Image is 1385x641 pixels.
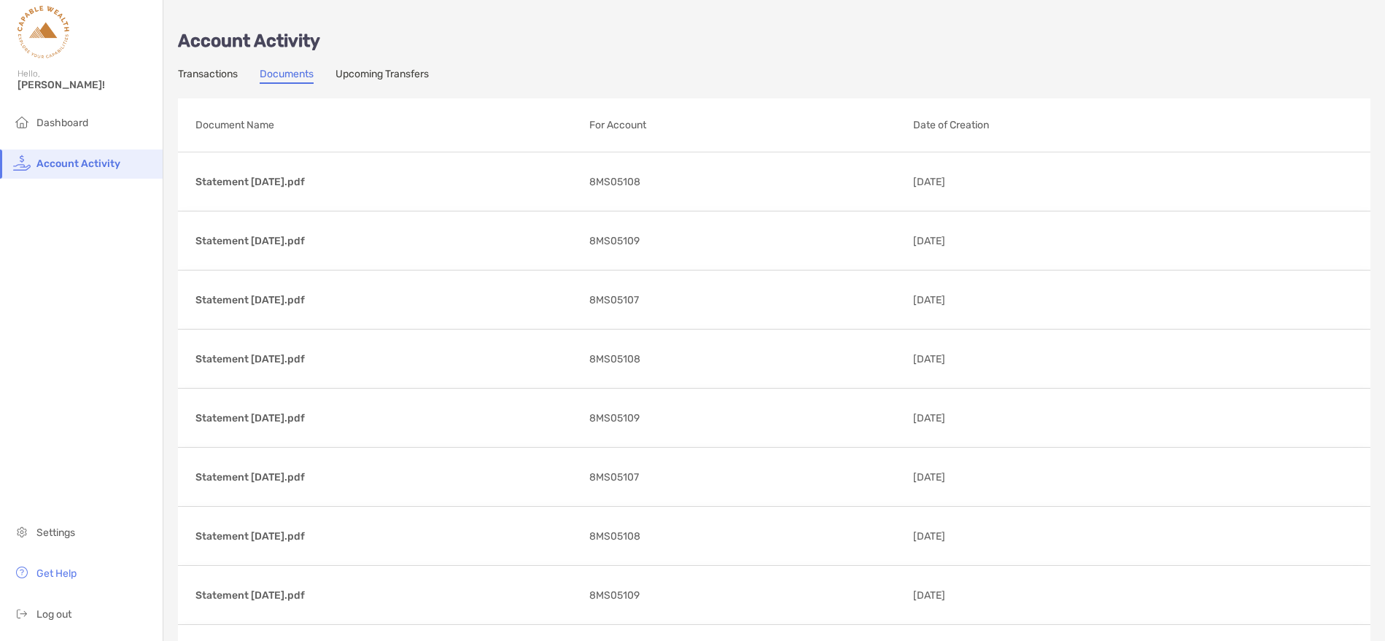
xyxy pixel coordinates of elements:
p: [DATE] [913,350,1087,368]
p: Statement [DATE].pdf [195,468,578,486]
p: [DATE] [913,232,1087,250]
p: Account Activity [178,32,1370,50]
p: [DATE] [913,291,1087,309]
span: Settings [36,527,75,539]
a: Upcoming Transfers [335,68,429,84]
p: Statement [DATE].pdf [195,173,578,191]
img: activity icon [13,154,31,171]
a: Documents [260,68,314,84]
p: [DATE] [913,409,1087,427]
span: 8MS05109 [589,586,640,605]
p: For Account [589,116,901,134]
p: [DATE] [913,173,1087,191]
span: Account Activity [36,158,120,170]
a: Transactions [178,68,238,84]
span: 8MS05108 [589,173,640,191]
span: Log out [36,608,71,621]
img: household icon [13,113,31,131]
p: Statement [DATE].pdf [195,350,578,368]
span: Get Help [36,567,77,580]
p: Statement [DATE].pdf [195,527,578,545]
span: 8MS05109 [589,409,640,427]
span: 8MS05107 [589,291,639,309]
span: 8MS05108 [589,350,640,368]
span: 8MS05107 [589,468,639,486]
img: get-help icon [13,564,31,581]
p: Statement [DATE].pdf [195,232,578,250]
p: Statement [DATE].pdf [195,586,578,605]
span: 8MS05109 [589,232,640,250]
span: [PERSON_NAME]! [18,79,154,91]
img: settings icon [13,523,31,540]
p: [DATE] [913,468,1087,486]
p: Statement [DATE].pdf [195,409,578,427]
span: Dashboard [36,117,88,129]
p: [DATE] [913,586,1087,605]
span: 8MS05108 [589,527,640,545]
p: Date of Creation [913,116,1260,134]
img: Zoe Logo [18,6,69,58]
p: Statement [DATE].pdf [195,291,578,309]
p: [DATE] [913,527,1087,545]
img: logout icon [13,605,31,622]
p: Document Name [195,116,578,134]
